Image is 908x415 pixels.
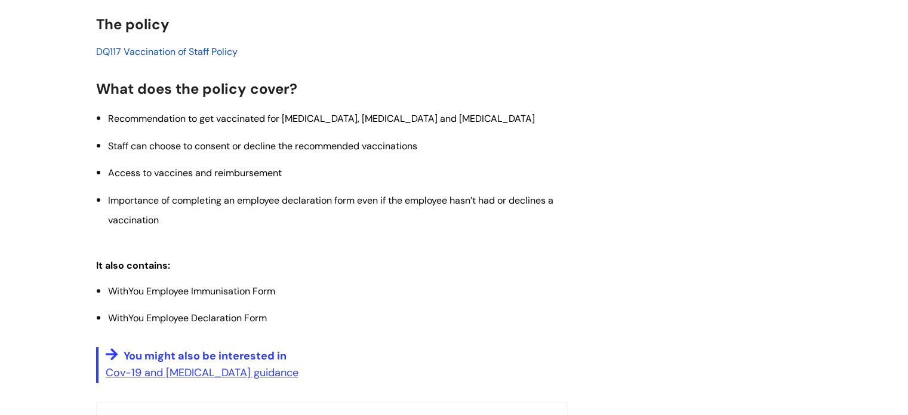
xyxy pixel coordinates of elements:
span: The policy [96,15,170,33]
span: WithYou Employee Declaration Form [108,312,267,324]
a: Cov-19 and [MEDICAL_DATA] guidance [106,365,298,380]
span: Importance of completing an employee declaration form even if the employee hasn’t had or declines... [108,194,553,226]
span: You might also be interested in [124,349,287,363]
span: It also contains: [96,259,170,272]
span: Recommendation to get vaccinated for [MEDICAL_DATA], [MEDICAL_DATA] and [MEDICAL_DATA] [108,112,535,125]
a: DQ117 Vaccination of Staff Policy [96,45,238,58]
span: Access to vaccines and reimbursement [108,167,282,179]
span: WithYou Employee Immunisation Form [108,285,275,297]
span: Staff can choose to consent or decline the recommended vaccinations [108,140,417,152]
span: What does the policy cover? [96,79,297,98]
